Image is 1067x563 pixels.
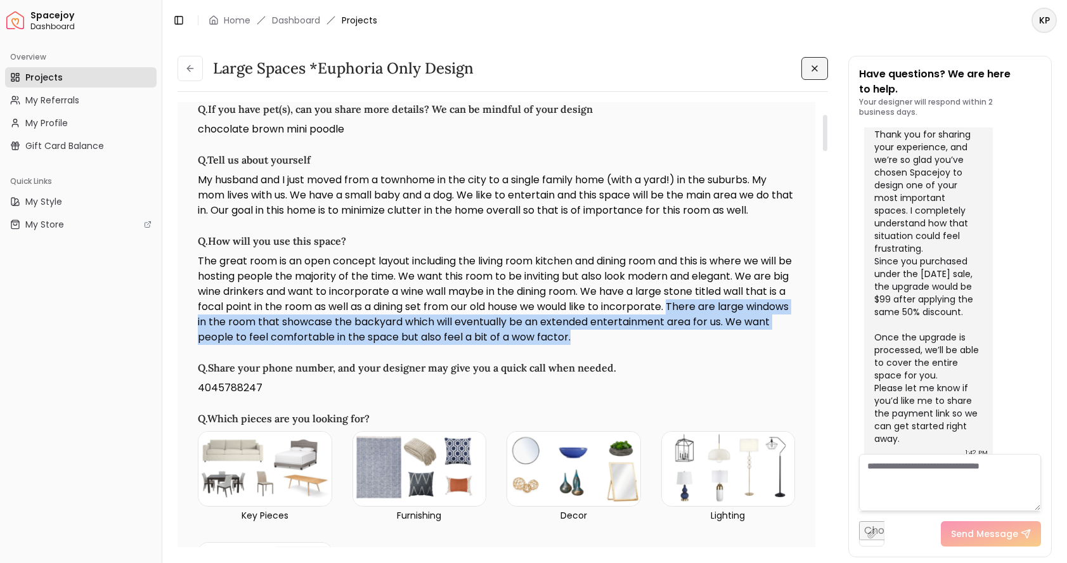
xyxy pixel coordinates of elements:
[560,509,587,522] p: Decor
[198,432,332,506] img: Key Pieces
[5,136,157,156] a: Gift Card Balance
[198,411,795,426] h3: Q. Which pieces are you looking for?
[224,14,250,27] a: Home
[353,432,486,506] img: Furnishing
[209,14,377,27] nav: breadcrumb
[1033,9,1056,32] span: KP
[662,432,795,506] img: Lighting
[5,214,157,235] a: My Store
[5,90,157,110] a: My Referrals
[342,14,377,27] span: Projects
[859,97,1041,117] p: Your designer will respond within 2 business days.
[25,195,62,208] span: My Style
[242,509,288,522] p: Key Pieces
[966,446,988,459] div: 1:42 PM
[25,94,79,107] span: My Referrals
[5,113,157,133] a: My Profile
[5,171,157,191] div: Quick Links
[198,254,795,345] p: The great room is an open concept layout including the living room kitchen and dining room and th...
[198,233,795,249] h3: Q. How will you use this space?
[397,509,441,522] p: Furnishing
[859,67,1041,97] p: Have questions? We are here to help.
[198,380,795,396] p: 4045788247
[6,11,24,29] a: Spacejoy
[5,67,157,87] a: Projects
[198,152,795,167] h3: Q. Tell us about yourself
[272,14,320,27] a: Dashboard
[198,122,795,137] p: chocolate brown mini poodle
[198,101,795,117] h3: Q. If you have pet(s), can you share more details? We can be mindful of your design
[213,58,474,79] h3: Large Spaces *Euphoria Only design
[5,191,157,212] a: My Style
[5,47,157,67] div: Overview
[198,360,795,375] h3: Q. Share your phone number, and your designer may give you a quick call when needed.
[25,218,64,231] span: My Store
[198,172,795,218] p: My husband and I just moved from a townhome in the city to a single family home (with a yard!) in...
[25,139,104,152] span: Gift Card Balance
[25,117,68,129] span: My Profile
[30,22,157,32] span: Dashboard
[507,432,640,506] img: Decor
[25,71,63,84] span: Projects
[874,128,980,445] div: Thank you for sharing your experience, and we’re so glad you’ve chosen Spacejoy to design one of ...
[30,10,157,22] span: Spacejoy
[1031,8,1057,33] button: KP
[6,11,24,29] img: Spacejoy Logo
[711,509,745,522] p: Lighting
